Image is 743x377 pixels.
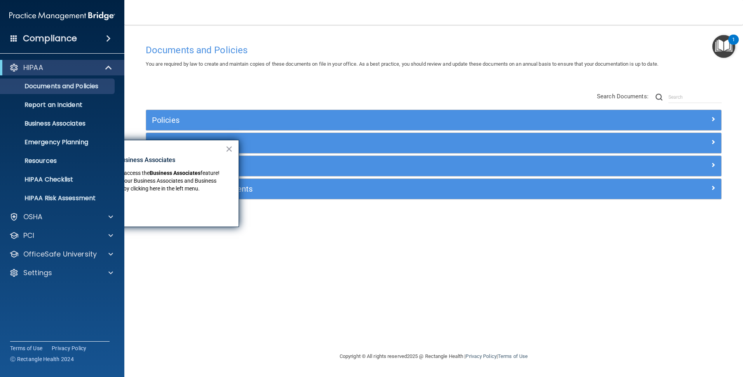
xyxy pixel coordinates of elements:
[150,170,201,176] strong: Business Associates
[668,91,722,103] input: Search
[712,35,735,58] button: Open Resource Center, 1 new notification
[146,45,722,55] h4: Documents and Policies
[5,120,111,127] p: Business Associates
[23,268,52,278] p: Settings
[5,82,111,90] p: Documents and Policies
[292,344,576,369] div: Copyright © All rights reserved 2025 @ Rectangle Health | |
[68,156,225,164] p: New Location for Business Associates
[5,138,111,146] p: Emergency Planning
[498,353,528,359] a: Terms of Use
[146,61,658,67] span: You are required by law to create and maintain copies of these documents on file in your office. ...
[23,250,97,259] p: OfficeSafe University
[152,185,572,193] h5: Employee Acknowledgments
[466,353,496,359] a: Privacy Policy
[152,162,572,170] h5: Practice Forms and Logs
[23,63,43,72] p: HIPAA
[5,176,111,183] p: HIPAA Checklist
[152,116,572,124] h5: Policies
[732,40,735,50] div: 1
[68,170,221,191] span: feature! You can now manage your Business Associates and Business Associate Agreements by clickin...
[5,157,111,165] p: Resources
[23,231,34,240] p: PCI
[5,101,111,109] p: Report an Incident
[225,143,233,155] button: Close
[152,139,572,147] h5: Privacy Documents
[23,212,43,222] p: OSHA
[10,355,74,363] span: Ⓒ Rectangle Health 2024
[10,344,42,352] a: Terms of Use
[5,194,111,202] p: HIPAA Risk Assessment
[656,94,663,101] img: ic-search.3b580494.png
[597,93,649,100] span: Search Documents:
[9,8,115,24] img: PMB logo
[52,344,87,352] a: Privacy Policy
[23,33,77,44] h4: Compliance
